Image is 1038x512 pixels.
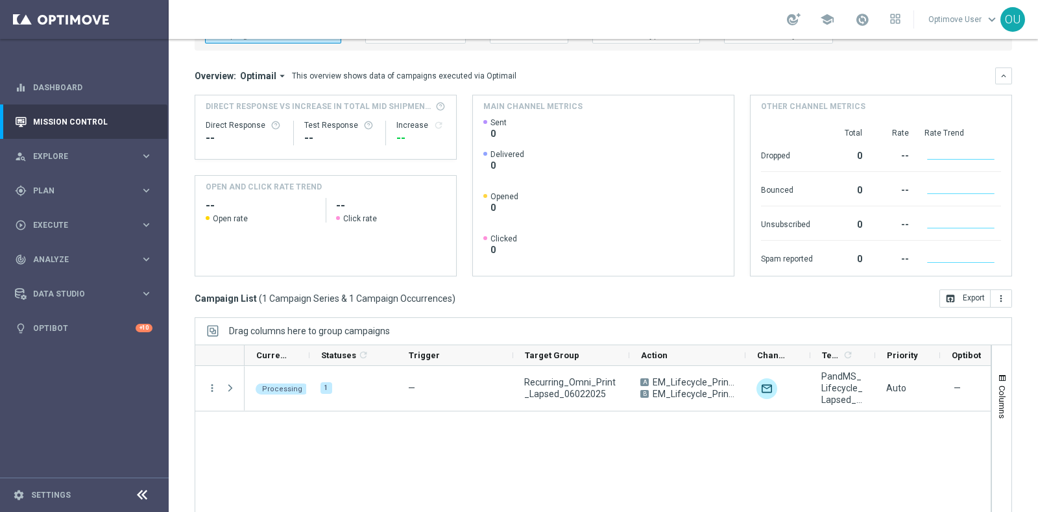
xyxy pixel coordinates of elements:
[213,213,248,224] span: Open rate
[206,382,218,394] button: more_vert
[828,213,862,234] div: 0
[761,213,813,234] div: Unsubscribed
[878,213,909,234] div: --
[206,198,315,213] h2: --
[206,181,322,193] h4: OPEN AND CLICK RATE TREND
[999,71,1008,80] i: keyboard_arrow_down
[33,311,136,345] a: Optibot
[276,70,288,82] i: arrow_drop_down
[945,293,956,304] i: open_in_browser
[33,256,140,263] span: Analyze
[15,254,27,265] i: track_changes
[240,70,276,82] span: Optimail
[14,220,153,230] button: play_circle_outline Execute keyboard_arrow_right
[490,160,524,171] span: 0
[757,350,788,360] span: Channel
[1000,7,1025,32] div: OU
[878,128,909,138] div: Rate
[14,82,153,93] div: equalizer Dashboard
[640,390,649,398] span: B
[195,70,236,82] h3: Overview:
[140,287,152,300] i: keyboard_arrow_right
[995,67,1012,84] button: keyboard_arrow_down
[525,350,579,360] span: Target Group
[954,382,961,394] span: —
[396,130,446,146] div: --
[490,234,517,244] span: Clicked
[524,376,618,400] span: Recurring_Omni_Print_Lapsed_06022025
[886,383,906,393] span: Auto
[236,70,292,82] button: Optimail arrow_drop_down
[878,178,909,199] div: --
[997,385,1008,419] span: Columns
[490,117,507,128] span: Sent
[641,350,668,360] span: Action
[33,70,152,104] a: Dashboard
[996,293,1006,304] i: more_vert
[878,144,909,165] div: --
[31,491,71,499] a: Settings
[490,149,524,160] span: Delivered
[396,120,446,130] div: Increase
[828,247,862,268] div: 0
[878,247,909,268] div: --
[822,350,841,360] span: Templates
[336,198,446,213] h2: --
[483,101,583,112] h4: Main channel metrics
[229,326,390,336] div: Row Groups
[256,382,309,395] colored-tag: Processing
[653,376,734,388] span: EM_Lifecycle_PrintMarketing
[924,128,1001,138] div: Rate Trend
[433,120,444,130] i: refresh
[761,178,813,199] div: Bounced
[321,350,356,360] span: Statuses
[14,254,153,265] button: track_changes Analyze keyboard_arrow_right
[140,184,152,197] i: keyboard_arrow_right
[490,191,518,202] span: Opened
[820,12,834,27] span: school
[828,178,862,199] div: 0
[15,185,140,197] div: Plan
[33,187,140,195] span: Plan
[490,128,507,140] span: 0
[640,378,649,386] span: A
[140,253,152,265] i: keyboard_arrow_right
[927,10,1000,29] a: Optimove Userkeyboard_arrow_down
[33,221,140,229] span: Execute
[320,382,332,394] div: 1
[262,385,302,393] span: Processing
[292,70,516,82] div: This overview shows data of campaigns executed via Optimail
[409,350,440,360] span: Trigger
[15,311,152,345] div: Optibot
[452,293,455,304] span: )
[206,120,283,130] div: Direct Response
[304,120,376,130] div: Test Response
[262,293,452,304] span: 1 Campaign Series & 1 Campaign Occurrences
[756,378,777,399] img: Optimail
[828,144,862,165] div: 0
[15,219,27,231] i: play_circle_outline
[761,101,865,112] h4: Other channel metrics
[15,70,152,104] div: Dashboard
[259,293,262,304] span: (
[14,289,153,299] button: Data Studio keyboard_arrow_right
[490,244,517,256] span: 0
[356,348,368,362] span: Calculate column
[15,185,27,197] i: gps_fixed
[991,289,1012,308] button: more_vert
[761,247,813,268] div: Spam reported
[841,348,853,362] span: Calculate column
[206,101,431,112] span: Direct Response VS Increase In Total Mid Shipment Dotcom Transaction Amount
[33,152,140,160] span: Explore
[13,489,25,501] i: settings
[140,219,152,231] i: keyboard_arrow_right
[14,117,153,127] button: Mission Control
[952,350,981,360] span: Optibot
[33,104,152,139] a: Mission Control
[206,130,283,146] div: --
[343,213,377,224] span: Click rate
[15,104,152,139] div: Mission Control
